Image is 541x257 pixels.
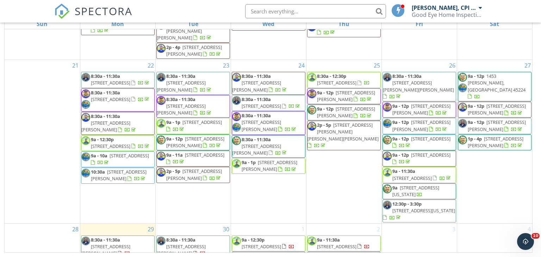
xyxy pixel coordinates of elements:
[232,80,281,93] span: [STREET_ADDRESS][PERSON_NAME]
[156,43,230,59] a: 2p - 4p [STREET_ADDRESS][PERSON_NAME]
[242,159,297,172] a: 9a - 1p [STREET_ADDRESS][PERSON_NAME]
[383,152,392,161] img: russ.jpg
[392,184,398,191] span: 9a
[232,143,281,156] span: [STREET_ADDRESS][PERSON_NAME]
[317,73,346,79] span: 8:30a - 12:30p
[81,100,90,109] img: te_head_shot_2020.jpg
[81,112,155,135] a: 8:30a - 11:30a [STREET_ADDRESS][PERSON_NAME]
[383,73,454,100] a: 8:30a - 11:30a [STREET_ADDRESS][PERSON_NAME][PERSON_NAME]
[383,134,456,150] a: 9a - 12p [STREET_ADDRESS]
[317,243,356,250] span: [STREET_ADDRESS]
[458,72,532,101] a: 9a - 12p 1453 [PERSON_NAME], [GEOGRAPHIC_DATA] 45224
[242,237,294,250] a: 9a - 12:30p [STREET_ADDRESS]
[157,237,206,256] a: 8:30a - 11:30a [STREET_ADDRESS][PERSON_NAME]
[458,103,467,112] img: russ.jpg
[458,118,532,134] a: 9a - 12p [STREET_ADDRESS][PERSON_NAME]
[242,103,281,109] span: [STREET_ADDRESS]
[157,80,206,93] span: [STREET_ADDRESS][PERSON_NAME]
[81,151,155,167] a: 9a - 10a [STREET_ADDRESS]
[91,80,130,86] span: [STREET_ADDRESS]
[468,136,523,149] span: [STREET_ADDRESS][PERSON_NAME]
[91,143,130,149] span: [STREET_ADDRESS]
[306,60,381,223] td: Go to September 25, 2025
[157,237,166,245] img: justin.jpg
[166,152,183,158] span: 9a - 11a
[242,96,301,109] a: 8:30a - 11:30a [STREET_ADDRESS]
[517,233,534,250] iframe: Intercom live chat
[261,19,276,29] a: Wednesday
[375,224,381,235] a: Go to October 2, 2025
[392,152,450,165] a: 9a - 12p [STREET_ADDRESS]
[307,89,316,98] img: dsc_1613.jpg
[383,119,392,128] img: te_head_shot_2020.jpg
[157,96,166,105] img: dsc_1613.jpg
[242,237,265,243] span: 9a - 12:30p
[383,183,456,199] a: 9a [STREET_ADDRESS][US_STATE]
[242,159,297,172] span: [STREET_ADDRESS][PERSON_NAME]
[81,88,155,112] a: 8:30a - 11:30a [STREET_ADDRESS]
[232,123,241,132] img: te_head_shot_2020.jpg
[157,168,166,177] img: russ.jpg
[91,169,147,182] span: [STREET_ADDRESS][PERSON_NAME]
[383,151,456,167] a: 9a - 12p [STREET_ADDRESS]
[157,136,166,144] img: dsc_1567.jpg
[317,106,375,119] a: 9a - 12p [STREET_ADDRESS][PERSON_NAME]
[458,83,467,92] img: te_head_shot_2020.jpg
[468,119,526,132] span: [STREET_ADDRESS][PERSON_NAME]
[383,184,392,193] img: dsc_1567.jpg
[91,113,120,119] span: 8:30a - 11:30a
[166,73,195,79] span: 8:30a - 11:30a
[458,136,467,144] img: dsc_1567.jpg
[297,60,306,71] a: Go to September 24, 2025
[231,60,306,223] td: Go to September 24, 2025
[317,89,375,102] span: [STREET_ADDRESS][PERSON_NAME]
[458,134,532,150] a: 1p - 4p [STREET_ADDRESS][PERSON_NAME]
[383,73,392,82] img: justin.jpg
[468,103,526,116] span: [STREET_ADDRESS][PERSON_NAME]
[91,89,150,102] a: 8:30a - 11:30a [STREET_ADDRESS]
[156,95,230,118] a: 8:30a - 11:30a [STREET_ADDRESS][PERSON_NAME]
[468,119,526,132] a: 9a - 12p [STREET_ADDRESS][PERSON_NAME]
[307,106,316,114] img: dsc_1567.jpg
[232,73,288,93] a: 8:30a - 11:30a [STREET_ADDRESS][PERSON_NAME]
[383,201,392,209] img: justin.jpg
[91,237,120,243] span: 8:30a - 11:30a
[232,135,305,158] a: 8:30a - 11:30a [STREET_ADDRESS][PERSON_NAME]
[91,152,107,159] span: 9a - 10a
[232,72,305,95] a: 8:30a - 11:30a [STREET_ADDRESS][PERSON_NAME]
[307,122,316,131] img: russ.jpg
[245,4,386,18] input: Search everything...
[81,72,155,88] a: 8:30a - 11:30a [STREET_ADDRESS]
[157,96,212,116] a: 8:30a - 11:30a [STREET_ADDRESS][PERSON_NAME]
[156,151,230,167] a: 9a - 11a [STREET_ADDRESS]
[81,168,155,183] a: 10:30a [STREET_ADDRESS][PERSON_NAME]
[383,102,456,118] a: 9a - 12p [STREET_ADDRESS][PERSON_NAME]
[166,136,183,142] span: 9a - 12p
[307,122,379,142] span: [STREET_ADDRESS][PERSON_NAME][PERSON_NAME][PERSON_NAME]
[392,119,450,132] a: 9a - 12p [STREET_ADDRESS][PERSON_NAME]
[91,169,105,175] span: 10:30a
[317,237,370,250] a: 9a - 11:30a [STREET_ADDRESS]
[81,89,90,98] img: dsc_1613.jpg
[81,243,130,256] span: [STREET_ADDRESS][PERSON_NAME]
[232,73,241,82] img: russ.jpg
[54,4,70,19] img: The Best Home Inspection Software - Spectora
[157,73,212,93] a: 8:30a - 11:30a [STREET_ADDRESS][PERSON_NAME]
[157,119,166,128] img: crystal.jpg
[71,224,80,235] a: Go to September 28, 2025
[411,136,450,142] span: [STREET_ADDRESS]
[317,89,375,102] a: 9a - 12p [STREET_ADDRESS][PERSON_NAME]
[392,119,450,132] span: [STREET_ADDRESS][PERSON_NAME]
[468,73,526,93] span: 1453 [PERSON_NAME], [GEOGRAPHIC_DATA] 45224
[317,106,375,119] span: [STREET_ADDRESS][PERSON_NAME]
[156,167,230,183] a: 2p - 5p [STREET_ADDRESS][PERSON_NAME]
[242,112,297,132] a: 8:30a - 11:30a [STREET_ADDRESS][PERSON_NAME]
[157,152,166,161] img: russ.jpg
[91,152,149,165] a: 9a - 10a [STREET_ADDRESS]
[81,135,155,151] a: 9a - 12:30p [STREET_ADDRESS]
[317,73,370,86] a: 8:30a - 12:30p [STREET_ADDRESS]
[383,103,392,112] img: dsc_1613.jpg
[489,19,500,29] a: Saturday
[166,168,180,174] span: 2p - 5p
[526,224,532,235] a: Go to October 4, 2025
